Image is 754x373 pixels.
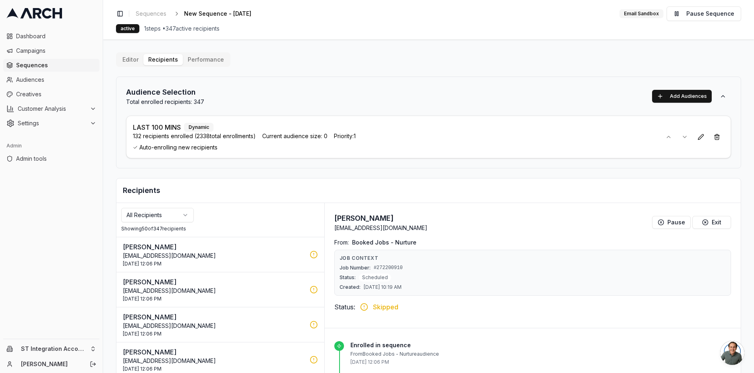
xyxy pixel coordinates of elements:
button: Editor [118,54,143,65]
span: Scheduled [359,274,391,282]
a: Sequences [3,59,99,72]
div: active [116,24,139,33]
span: #272200910 [374,265,403,271]
p: Enrolled in sequence [350,341,731,349]
span: Audiences [16,76,96,84]
span: Customer Analysis [18,105,87,113]
h2: Recipients [123,185,734,196]
p: [EMAIL_ADDRESS][DOMAIN_NAME] [123,252,305,260]
span: [DATE] 12:06 PM [123,296,162,302]
a: Campaigns [3,44,99,57]
a: [PERSON_NAME] [21,360,81,368]
span: Created: [340,284,360,290]
span: 1 steps • 347 active recipients [144,25,220,33]
p: [PERSON_NAME] [123,277,305,287]
a: Sequences [133,8,170,19]
div: Dynamic [184,123,213,132]
p: [DATE] 12:06 PM [350,359,731,365]
a: Creatives [3,88,99,101]
span: Creatives [16,90,96,98]
span: Status: [334,302,355,312]
button: Exit [692,216,731,229]
span: Dashboard [16,32,96,40]
button: Recipients [143,54,183,65]
a: Admin tools [3,152,99,165]
h2: Audience Selection [126,87,204,98]
p: [EMAIL_ADDRESS][DOMAIN_NAME] [123,357,305,365]
a: Dashboard [3,30,99,43]
button: [PERSON_NAME][EMAIL_ADDRESS][DOMAIN_NAME][DATE] 12:06 PM [116,307,324,342]
span: Campaigns [16,47,96,55]
button: Add Audiences [652,90,712,103]
span: 132 recipients enrolled [133,132,256,140]
button: Customer Analysis [3,102,99,115]
p: LAST 100 MINS [133,122,181,132]
nav: breadcrumb [133,8,264,19]
span: Sequences [16,61,96,69]
p: From Booked Jobs - Nurture audience [350,351,731,357]
p: [PERSON_NAME] [123,312,305,322]
span: Status: [340,274,356,281]
span: Priority: 1 [334,132,356,140]
span: [DATE] 10:19 AM [364,284,402,290]
span: [DATE] 12:06 PM [123,331,162,337]
div: Admin [3,139,99,152]
button: Performance [183,54,229,65]
p: Total enrolled recipients: 347 [126,98,204,106]
a: Audiences [3,73,99,86]
span: Skipped [373,302,398,312]
p: [PERSON_NAME] [123,347,305,357]
button: [PERSON_NAME][EMAIL_ADDRESS][DOMAIN_NAME][DATE] 12:06 PM [116,237,324,272]
div: Showing 50 of 347 recipients [121,226,319,232]
p: [PERSON_NAME] [123,242,305,252]
h3: [PERSON_NAME] [334,213,427,224]
span: Settings [18,119,87,127]
span: [DATE] 12:06 PM [123,261,162,267]
p: [EMAIL_ADDRESS][DOMAIN_NAME] [123,287,305,295]
span: Admin tools [16,155,96,163]
button: ST Integration Account [3,342,99,355]
p: Job Context [340,255,726,261]
p: [EMAIL_ADDRESS][DOMAIN_NAME] [334,224,427,232]
span: Auto-enrolling new recipients [133,143,655,151]
span: Job Number: [340,265,371,271]
button: Settings [3,117,99,130]
button: Pause [652,216,691,229]
span: ST Integration Account [21,345,87,352]
p: [EMAIL_ADDRESS][DOMAIN_NAME] [123,322,305,330]
span: From: [334,238,349,247]
span: ( 2338 total enrollments) [193,133,256,139]
span: [DATE] 12:06 PM [123,366,162,372]
span: Current audience size: 0 [262,132,327,140]
button: Pause Sequence [667,6,741,21]
button: [PERSON_NAME][EMAIL_ADDRESS][DOMAIN_NAME][DATE] 12:06 PM [116,272,324,307]
span: New Sequence - [DATE] [184,10,251,18]
div: Open chat [720,341,744,365]
span: Booked Jobs - Nurture [352,238,416,247]
button: Log out [87,358,99,370]
span: Sequences [136,10,166,18]
div: Email Sandbox [619,9,663,18]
